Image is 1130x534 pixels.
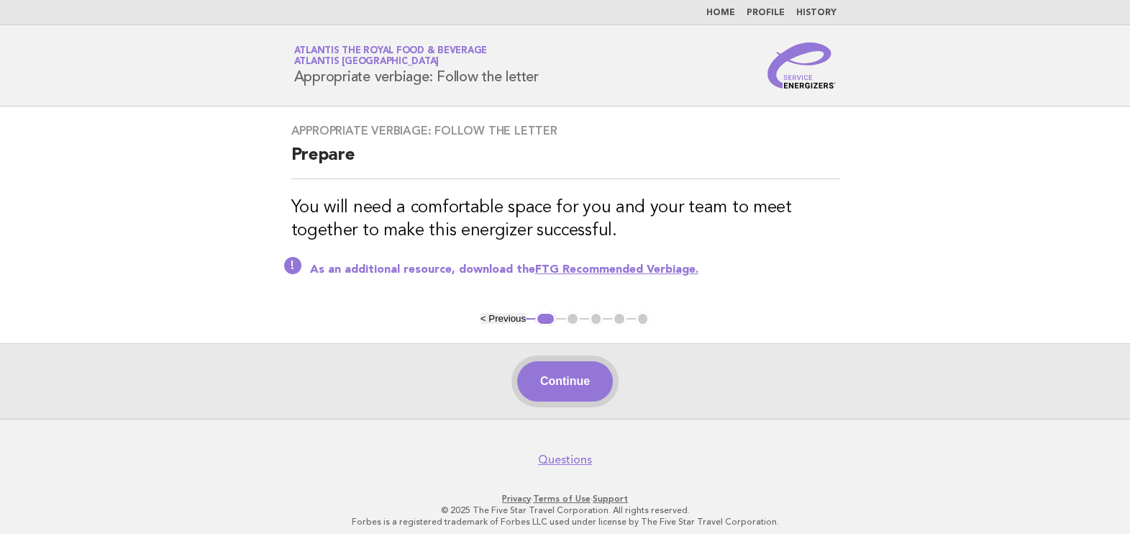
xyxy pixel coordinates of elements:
[767,42,837,89] img: Service Energizers
[706,9,735,17] a: Home
[533,494,591,504] a: Terms of Use
[538,453,592,467] a: Questions
[294,58,439,67] span: Atlantis [GEOGRAPHIC_DATA]
[747,9,785,17] a: Profile
[535,312,556,326] button: 1
[517,361,613,402] button: Continue
[294,47,539,84] h1: Appropriate verbiage: Follow the letter
[125,516,1006,528] p: Forbes is a registered trademark of Forbes LLC used under license by The Five Star Travel Corpora...
[291,124,839,138] h3: Appropriate verbiage: Follow the letter
[291,196,839,243] h3: You will need a comfortable space for you and your team to meet together to make this energizer s...
[125,504,1006,516] p: © 2025 The Five Star Travel Corporation. All rights reserved.
[310,263,839,277] p: As an additional resource, download the
[796,9,837,17] a: History
[480,313,526,324] button: < Previous
[125,493,1006,504] p: · ·
[502,494,531,504] a: Privacy
[593,494,628,504] a: Support
[535,264,698,276] a: FTG Recommended Verbiage.
[294,46,488,66] a: Atlantis the Royal Food & BeverageAtlantis [GEOGRAPHIC_DATA]
[291,144,839,179] h2: Prepare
